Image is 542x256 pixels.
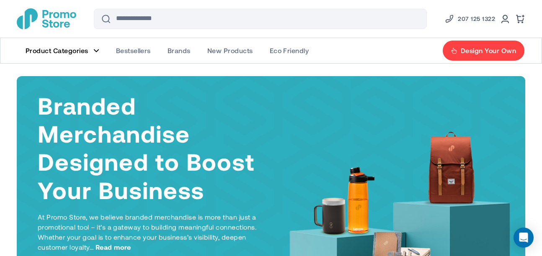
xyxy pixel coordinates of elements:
span: Bestsellers [116,46,151,55]
a: Design Your Own [442,40,525,61]
a: Brands [159,38,199,63]
a: New Products [199,38,261,63]
a: Phone [444,14,495,24]
span: Product Categories [26,46,88,55]
h1: Branded Merchandise Designed to Boost Your Business [38,91,294,204]
span: Brands [168,46,191,55]
div: Open Intercom Messenger [514,228,534,248]
span: Read more [95,242,131,252]
a: Eco Friendly [261,38,317,63]
span: At Promo Store, we believe branded merchandise is more than just a promotional tool – it’s a gate... [38,213,256,251]
a: Bestsellers [108,38,159,63]
a: store logo [17,8,76,29]
img: Promotional Merchandise [17,8,76,29]
span: Design Your Own [461,46,516,55]
span: 207 125 1322 [458,14,495,24]
a: Product Categories [17,38,108,63]
span: New Products [207,46,253,55]
span: Eco Friendly [270,46,309,55]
